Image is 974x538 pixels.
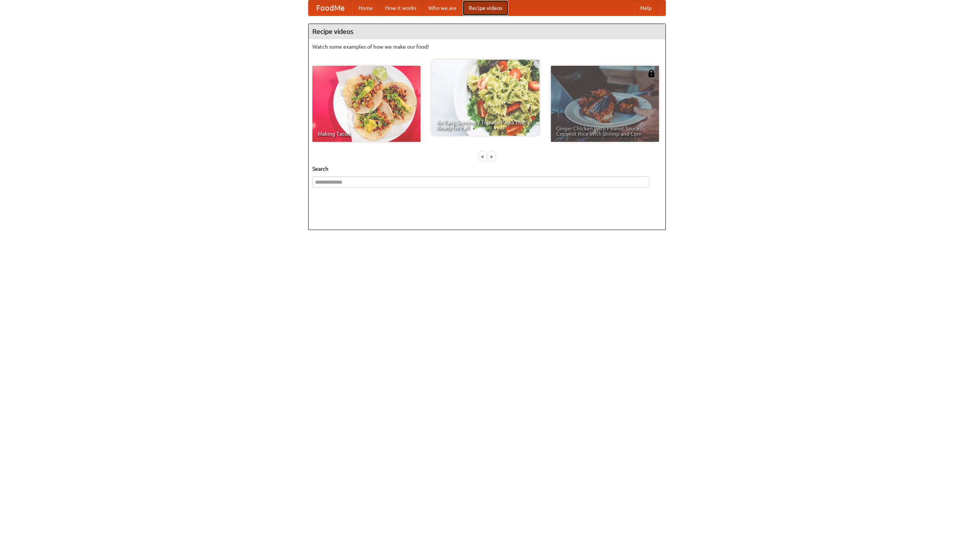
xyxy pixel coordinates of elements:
h4: Recipe videos [309,24,665,39]
a: Who we are [422,0,463,16]
a: An Easy, Summery Tomato Pasta That's Ready for Fall [431,60,540,136]
div: « [479,152,486,161]
span: An Easy, Summery Tomato Pasta That's Ready for Fall [437,120,534,130]
a: How it works [379,0,422,16]
a: Recipe videos [463,0,508,16]
a: Help [634,0,658,16]
img: 483408.png [648,70,655,77]
p: Watch some examples of how we make our food! [312,43,662,51]
div: » [488,152,495,161]
h5: Search [312,165,662,173]
span: Making Tacos [318,131,415,136]
a: FoodMe [309,0,352,16]
a: Making Tacos [312,66,420,142]
a: Home [352,0,379,16]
